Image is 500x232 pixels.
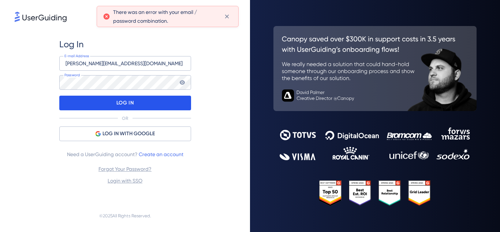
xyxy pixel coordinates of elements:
p: LOG IN [116,97,134,109]
span: There was an error with your email / password combination. [113,8,218,25]
img: 9302ce2ac39453076f5bc0f2f2ca889b.svg [280,128,471,160]
img: 8faab4ba6bc7696a72372aa768b0286c.svg [15,12,67,22]
a: Forgot Your Password? [98,166,152,172]
img: 25303e33045975176eb484905ab012ff.svg [319,180,431,206]
a: Login with SSO [108,178,142,184]
span: © 2025 All Rights Reserved. [99,211,151,220]
span: LOG IN WITH GOOGLE [102,129,155,138]
p: OR [122,115,128,121]
span: Log In [59,38,84,50]
span: Need a UserGuiding account? [67,150,183,159]
a: Create an account [139,151,183,157]
img: 26c0aa7c25a843aed4baddd2b5e0fa68.svg [273,26,477,111]
input: example@company.com [59,56,191,71]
